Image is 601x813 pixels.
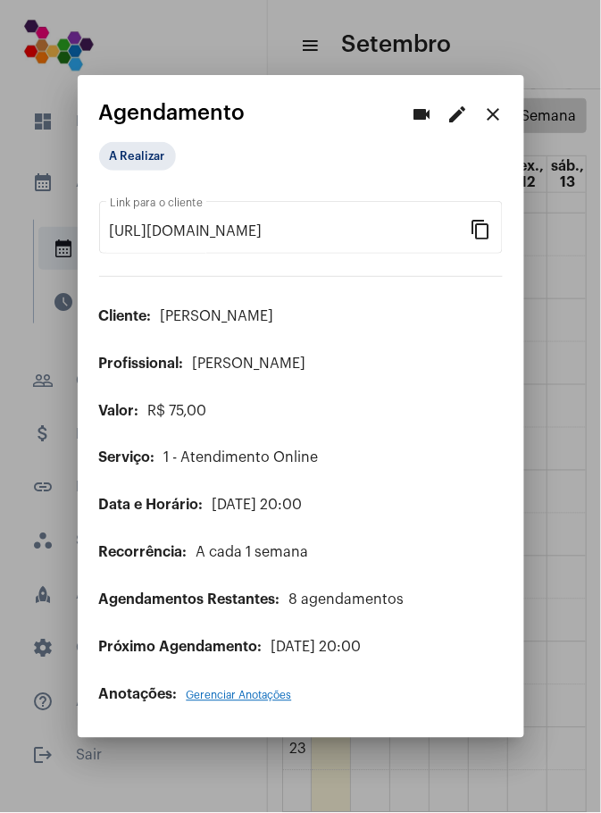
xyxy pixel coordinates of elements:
span: [DATE] 20:00 [213,499,303,513]
mat-icon: videocam [412,104,433,125]
span: 8 agendamentos [289,593,405,608]
span: A cada 1 semana [196,546,309,560]
mat-icon: close [483,104,505,125]
span: Agendamentos Restantes: [99,593,280,608]
span: Serviço: [99,451,155,465]
span: Gerenciar Anotações [187,691,292,701]
span: Recorrência: [99,546,188,560]
span: Agendamento [99,101,246,124]
input: Link [110,223,471,239]
mat-chip: A Realizar [99,142,176,171]
span: [PERSON_NAME] [161,309,274,323]
span: [PERSON_NAME] [193,356,306,371]
span: Anotações: [99,688,178,702]
span: Valor: [99,404,139,418]
span: R$ 75,00 [148,404,207,418]
span: Profissional: [99,356,184,371]
span: Cliente: [99,309,152,323]
span: 1 - Atendimento Online [164,451,319,465]
span: Próximo Agendamento: [99,641,263,655]
mat-icon: content_copy [471,218,492,239]
mat-icon: edit [447,104,469,125]
span: Data e Horário: [99,499,204,513]
span: [DATE] 20:00 [271,641,362,655]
